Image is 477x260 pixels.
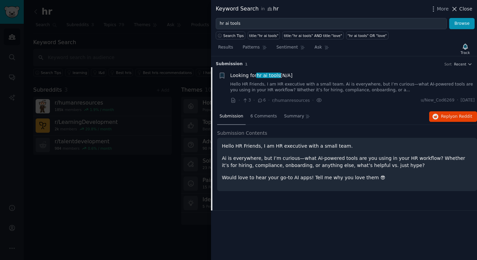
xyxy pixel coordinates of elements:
[282,32,344,39] a: title:"hr ai tools" AND title:"love"
[253,97,255,104] span: ·
[274,42,307,56] a: Sentiment
[220,113,243,119] span: Submission
[451,5,472,13] button: Close
[216,5,279,13] div: Keyword Search hr
[216,32,245,39] button: Search Tips
[249,33,279,38] div: title:"hr ai tools"
[250,113,277,119] span: 6 Comments
[216,61,243,67] span: Submission
[240,42,269,56] a: Patterns
[276,44,298,51] span: Sentiment
[437,5,449,13] span: More
[261,6,265,12] span: in
[284,33,342,38] div: title:"hr ai tools" AND title:"love"
[243,44,260,51] span: Patterns
[230,72,293,79] a: Looking forhr ai tools[N/A]
[454,62,466,67] span: Recent
[314,44,322,51] span: Ask
[268,97,270,104] span: ·
[272,98,310,103] span: r/humanresources
[284,113,304,119] span: Summary
[346,32,388,39] a: "hr ai tools" OR "love"
[453,114,472,119] span: on Reddit
[312,97,313,104] span: ·
[454,62,472,67] button: Recent
[347,33,387,38] div: "hr ai tools" OR "love"
[216,18,447,30] input: Try a keyword related to your business
[256,73,281,78] span: hr ai tools
[421,97,455,104] span: u/New_Cod6269
[242,97,251,104] span: 3
[441,114,472,120] span: Reply
[430,5,449,13] button: More
[257,97,266,104] span: 6
[449,18,475,30] button: Browse
[222,174,472,181] p: Would love to hear your go-to AI apps! Tell me why you love them 😎
[223,33,244,38] span: Search Tips
[461,50,470,55] div: Track
[218,44,233,51] span: Results
[216,42,235,56] a: Results
[230,81,475,93] a: Hello HR Friends, I am HR executive with a small team. Ai is everywhere, but I’m curious—what AI-...
[459,5,472,13] span: Close
[312,42,331,56] a: Ask
[461,97,475,104] span: [DATE]
[222,143,472,150] p: Hello HR Friends, I am HR executive with a small team.
[458,42,472,56] button: Track
[444,62,452,67] div: Sort
[248,32,280,39] a: title:"hr ai tools"
[238,97,240,104] span: ·
[217,130,267,137] span: Submission Contents
[457,97,458,104] span: ·
[222,155,472,169] p: Ai is everywhere, but I’m curious—what AI-powered tools are you using in your HR workflow? Whethe...
[245,62,247,66] span: 1
[230,72,293,79] span: Looking for [N/A]
[429,111,477,122] button: Replyon Reddit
